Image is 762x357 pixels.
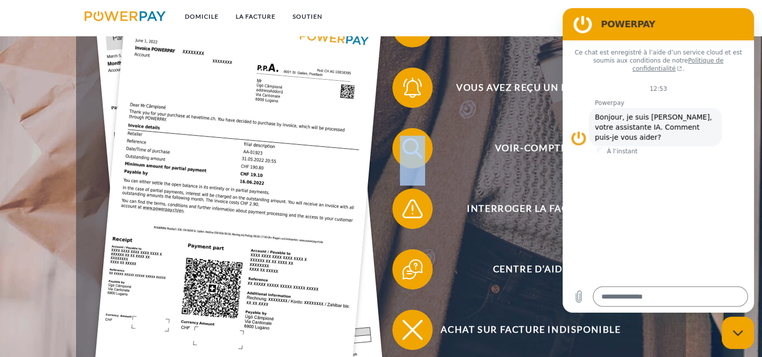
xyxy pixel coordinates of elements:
button: Centre d’aide [392,249,654,289]
img: qb_help.svg [400,257,425,282]
a: LA FACTURE [227,8,284,26]
a: Soutien [284,8,331,26]
button: Interroger la facture [392,189,654,229]
iframe: Fenêtre de messagerie [563,8,754,313]
span: Centre d’aide [407,249,654,289]
img: qb_bell.svg [400,75,425,100]
button: Voir-Compte [392,128,654,168]
img: qb_close.svg [400,317,425,342]
button: Achat sur facture indisponible [392,310,654,350]
span: Interroger la facture [407,189,654,229]
a: GTC [627,8,657,26]
button: Vous avez reçu une facture ? [392,7,654,47]
img: qb_search.svg [400,136,425,161]
button: Vous avez reçu un rappel ? [392,68,654,108]
img: logo-powerpay.svg [85,11,166,21]
span: Achat sur facture indisponible [407,310,654,350]
iframe: Bouton de lancement de la fenêtre de messagerie, conversation en cours [722,317,754,349]
span: Voir-Compte [407,128,654,168]
a: Domicile [176,8,227,26]
img: qb_warning.svg [400,196,425,221]
span: Vous avez reçu un rappel ? [407,68,654,108]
